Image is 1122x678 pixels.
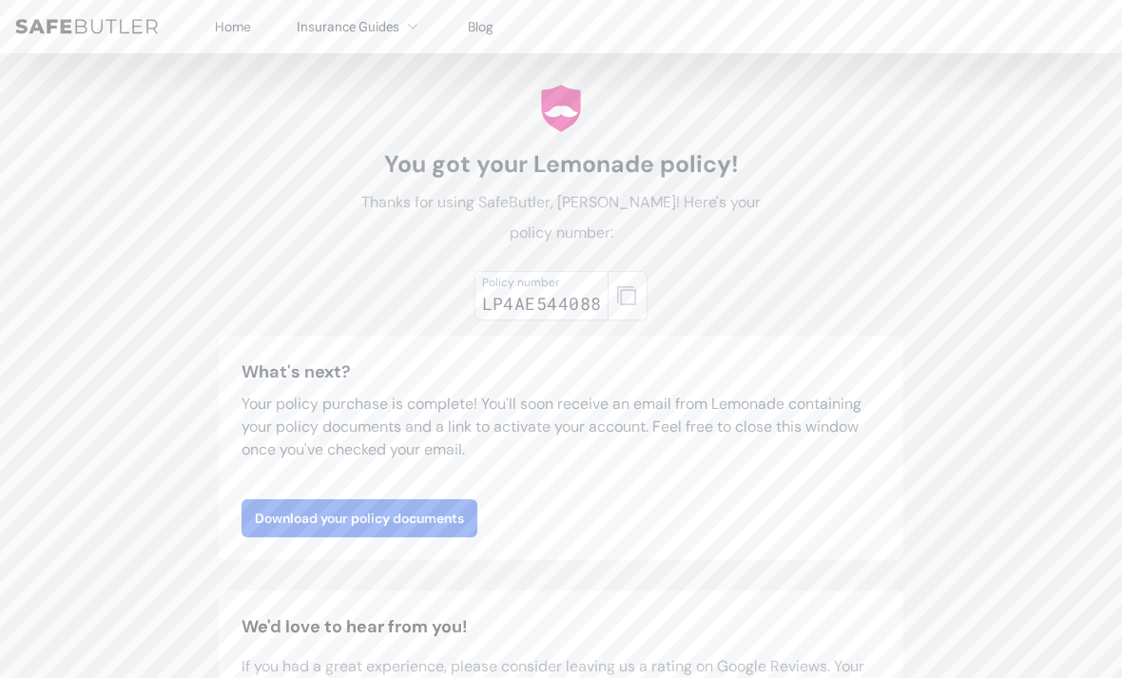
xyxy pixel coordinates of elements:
button: Insurance Guides [297,15,422,38]
p: Your policy purchase is complete! You'll soon receive an email from Lemonade containing your poli... [242,393,880,461]
h3: What's next? [242,358,880,385]
p: Thanks for using SafeButler, [PERSON_NAME]! Here's your policy number: [348,187,774,248]
a: Blog [468,18,493,35]
a: Home [215,18,251,35]
h2: We'd love to hear from you! [242,613,880,640]
a: Download your policy documents [242,499,477,537]
h1: You got your Lemonade policy! [348,149,774,180]
div: Policy number [482,275,602,290]
div: LP4AE544088 [482,290,602,317]
img: SafeButler Text Logo [15,19,158,34]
